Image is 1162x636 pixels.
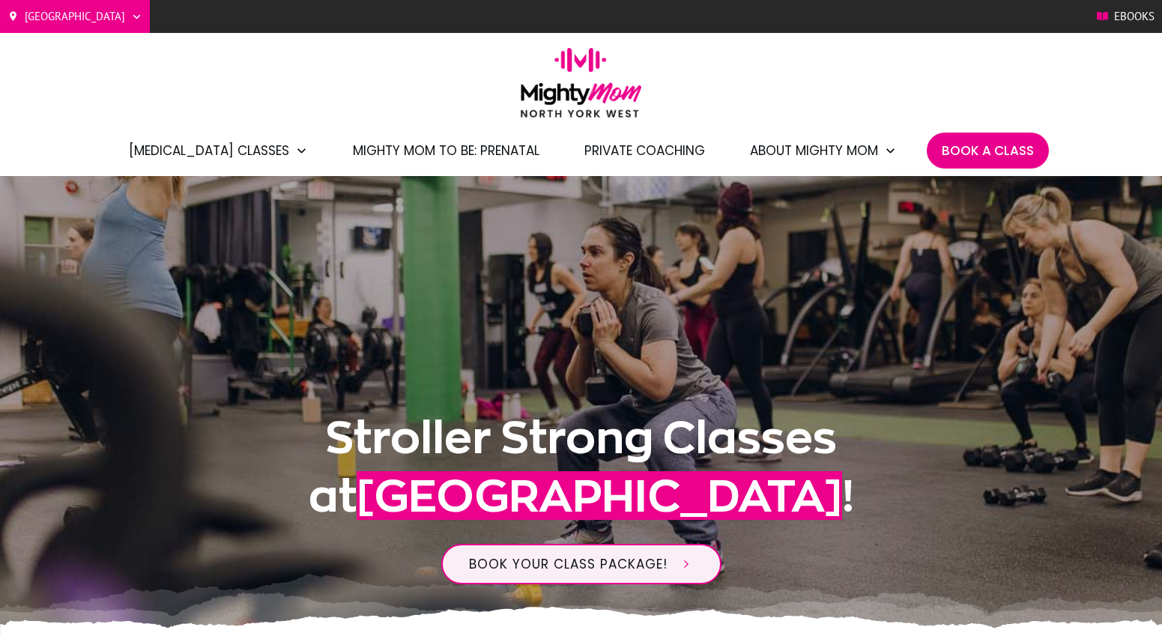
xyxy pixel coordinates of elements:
[942,138,1034,163] a: Book A Class
[469,555,668,573] span: BOOK YOUR CLASS PACKAGE!
[441,544,721,584] a: BOOK YOUR CLASS PACKAGE!
[584,138,705,163] a: Private Coaching
[357,471,842,520] span: [GEOGRAPHIC_DATA]
[129,138,308,163] a: [MEDICAL_DATA] Classes
[129,138,289,163] span: [MEDICAL_DATA] Classes
[353,138,539,163] a: Mighty Mom to Be: Prenatal
[243,408,919,543] h1: Stroller Strong Classes at !
[7,5,142,28] a: [GEOGRAPHIC_DATA]
[750,138,897,163] a: About Mighty Mom
[750,138,878,163] span: About Mighty Mom
[1097,5,1155,28] a: Ebooks
[25,5,125,28] span: [GEOGRAPHIC_DATA]
[1114,5,1155,28] span: Ebooks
